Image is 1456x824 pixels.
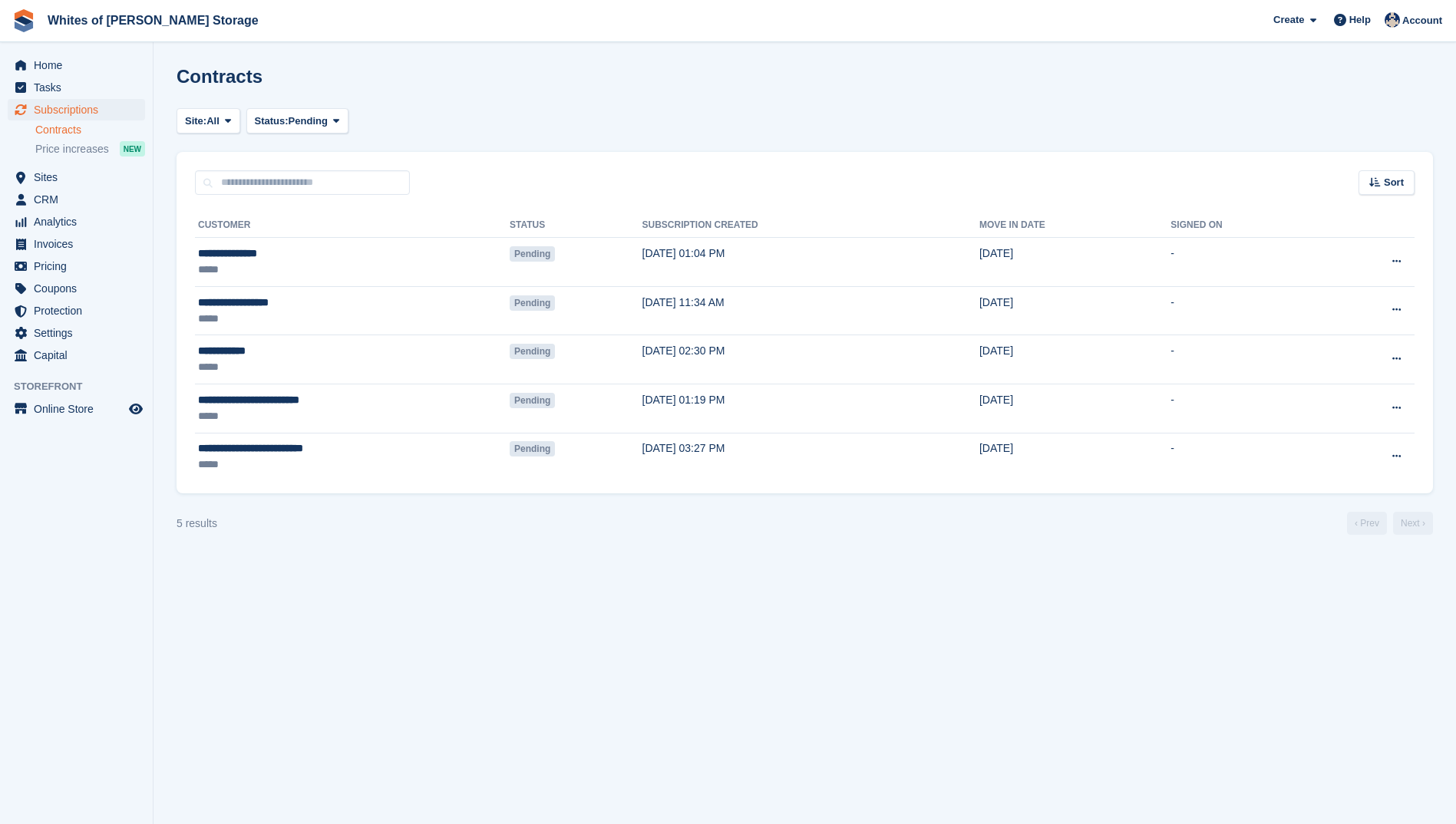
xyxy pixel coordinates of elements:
a: menu [8,398,145,420]
span: Settings [34,322,126,344]
span: Price increases [35,142,109,157]
span: Subscriptions [34,99,126,120]
a: menu [8,344,145,366]
a: Contracts [35,123,145,137]
div: 5 results [177,516,217,532]
a: menu [8,300,145,321]
span: All [206,114,220,129]
td: - [1170,384,1321,433]
td: - [1170,335,1321,384]
span: Status: [255,114,289,129]
a: menu [8,189,145,210]
span: Analytics [34,211,126,232]
nav: Page [1344,512,1436,535]
img: Wendy [1385,12,1400,28]
td: - [1170,433,1321,481]
span: Pending [510,393,555,408]
button: Site: All [177,108,240,133]
img: stora-icon-8386f47178a22dfd0bd8f6a31ec36ba5ce8667c1dd55bd0f319d3a0aa187defe.svg [12,9,35,32]
span: Account [1402,13,1442,28]
a: Next [1393,512,1433,535]
a: menu [8,166,145,188]
th: Subscription created [642,213,979,238]
td: [DATE] [979,384,1170,433]
span: Storefront [14,379,153,394]
button: Status: Pending [246,108,348,133]
a: Previous [1347,512,1387,535]
div: NEW [120,141,145,157]
span: Protection [34,300,126,321]
span: Pending [510,295,555,311]
td: [DATE] 01:04 PM [642,238,979,287]
th: Move in date [979,213,1170,238]
span: Pending [510,246,555,262]
td: [DATE] 11:34 AM [642,286,979,335]
h1: Contracts [177,66,262,87]
a: menu [8,77,145,98]
a: menu [8,99,145,120]
a: menu [8,322,145,344]
td: [DATE] 02:30 PM [642,335,979,384]
td: [DATE] 03:27 PM [642,433,979,481]
td: [DATE] [979,335,1170,384]
span: Coupons [34,278,126,299]
span: Pending [510,344,555,359]
a: menu [8,278,145,299]
span: Online Store [34,398,126,420]
span: Create [1273,12,1304,28]
td: [DATE] [979,286,1170,335]
span: Site: [185,114,206,129]
span: Sites [34,166,126,188]
span: Help [1349,12,1371,28]
td: [DATE] [979,238,1170,287]
span: Sort [1384,175,1404,190]
span: Capital [34,344,126,366]
a: menu [8,233,145,255]
th: Signed on [1170,213,1321,238]
span: Pricing [34,255,126,277]
span: Pending [510,441,555,456]
span: CRM [34,189,126,210]
td: [DATE] [979,433,1170,481]
a: Whites of [PERSON_NAME] Storage [41,8,265,33]
span: Tasks [34,77,126,98]
td: - [1170,238,1321,287]
a: menu [8,211,145,232]
a: Preview store [127,400,145,418]
a: menu [8,255,145,277]
a: Price increases NEW [35,140,145,157]
span: Pending [289,114,328,129]
th: Customer [195,213,510,238]
span: Home [34,54,126,76]
th: Status [510,213,642,238]
td: [DATE] 01:19 PM [642,384,979,433]
td: - [1170,286,1321,335]
a: menu [8,54,145,76]
span: Invoices [34,233,126,255]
